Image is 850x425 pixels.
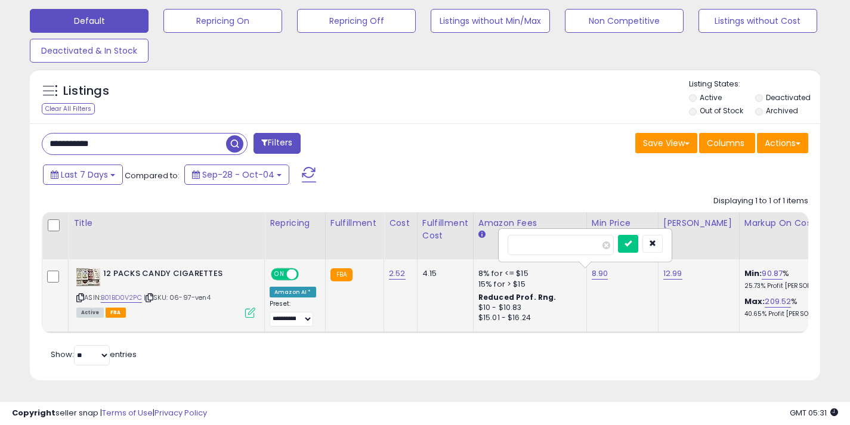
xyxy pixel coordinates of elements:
[61,169,108,181] span: Last 7 Days
[762,268,783,280] a: 90.87
[30,39,149,63] button: Deactivated & In Stock
[389,217,412,229] div: Cost
[103,268,248,283] b: 12 PACKS CANDY CIGARETTES
[689,79,820,90] p: Listing States:
[43,165,123,185] button: Last 7 Days
[478,292,557,302] b: Reduced Prof. Rng.
[270,300,316,327] div: Preset:
[389,268,406,280] a: 2.52
[757,133,808,153] button: Actions
[592,217,653,229] div: Min Price
[744,268,762,279] b: Min:
[700,92,722,103] label: Active
[297,9,416,33] button: Repricing Off
[163,9,282,33] button: Repricing On
[12,408,207,419] div: seller snap | |
[766,106,798,116] label: Archived
[744,217,848,229] div: Markup on Cost
[125,170,180,181] span: Compared to:
[635,133,697,153] button: Save View
[766,92,811,103] label: Deactivated
[297,269,316,280] span: OFF
[144,293,211,302] span: | SKU: 06-97-ven4
[76,268,100,286] img: 51Qf5YNoyHL._SL40_.jpg
[30,9,149,33] button: Default
[790,407,838,418] span: 2025-10-12 05:31 GMT
[478,268,577,279] div: 8% for <= $15
[744,268,843,290] div: %
[63,83,109,100] h5: Listings
[76,308,104,318] span: All listings currently available for purchase on Amazon
[102,407,153,418] a: Terms of Use
[272,269,287,280] span: ON
[42,103,95,114] div: Clear All Filters
[744,296,843,318] div: %
[76,268,255,317] div: ASIN:
[431,9,549,33] button: Listings without Min/Max
[744,282,843,290] p: 25.73% Profit [PERSON_NAME]
[202,169,274,181] span: Sep-28 - Oct-04
[51,349,137,360] span: Show: entries
[478,279,577,290] div: 15% for > $15
[270,287,316,297] div: Amazon AI *
[422,268,464,279] div: 4.15
[154,407,207,418] a: Privacy Policy
[254,133,300,154] button: Filters
[700,106,743,116] label: Out of Stock
[592,268,608,280] a: 8.90
[12,407,55,418] strong: Copyright
[478,303,577,313] div: $10 - $10.83
[478,217,582,229] div: Amazon Fees
[330,217,379,229] div: Fulfillment
[713,196,808,207] div: Displaying 1 to 1 of 1 items
[73,217,259,229] div: Title
[698,9,817,33] button: Listings without Cost
[270,217,320,229] div: Repricing
[184,165,289,185] button: Sep-28 - Oct-04
[744,296,765,307] b: Max:
[744,310,843,318] p: 40.65% Profit [PERSON_NAME]
[422,217,468,242] div: Fulfillment Cost
[478,313,577,323] div: $15.01 - $16.24
[663,217,734,229] div: [PERSON_NAME]
[707,137,744,149] span: Columns
[699,133,755,153] button: Columns
[663,268,682,280] a: 12.99
[106,308,126,318] span: FBA
[101,293,142,303] a: B01BD0V2PC
[478,229,486,240] small: Amazon Fees.
[330,268,353,281] small: FBA
[565,9,684,33] button: Non Competitive
[765,296,791,308] a: 209.52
